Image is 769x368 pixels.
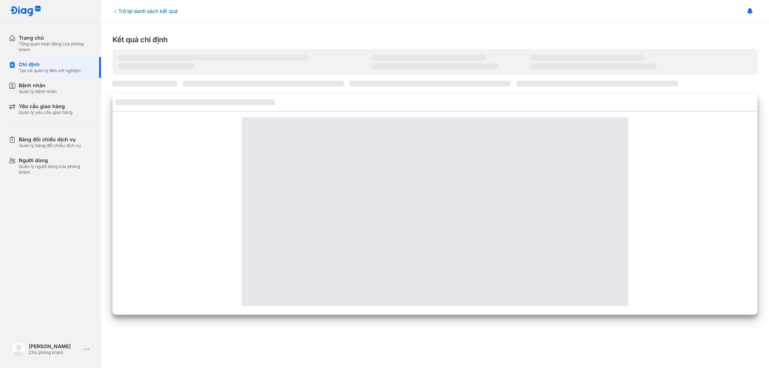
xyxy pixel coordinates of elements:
div: Chủ phòng khám [29,350,81,355]
div: Trang chủ [19,35,92,41]
div: [PERSON_NAME] [29,343,81,350]
div: Người dùng [19,157,92,164]
div: Yêu cầu giao hàng [19,103,72,110]
div: Quản lý bảng đối chiếu dịch vụ [19,143,81,148]
div: Quản lý người dùng của phòng khám [19,164,92,175]
img: logo [12,342,26,356]
div: Trở lại danh sách kết quả [112,7,178,15]
img: logo [10,6,41,17]
div: Bệnh nhân [19,82,57,89]
div: Tạo và quản lý đơn xét nghiệm [19,68,81,74]
div: Quản lý yêu cầu giao hàng [19,110,72,115]
div: Tổng quan hoạt động của phòng khám [19,41,92,53]
div: Quản lý bệnh nhân [19,89,57,94]
div: Bảng đối chiếu dịch vụ [19,136,81,143]
div: Kết quả chỉ định [112,35,757,45]
div: Chỉ định [19,61,81,68]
